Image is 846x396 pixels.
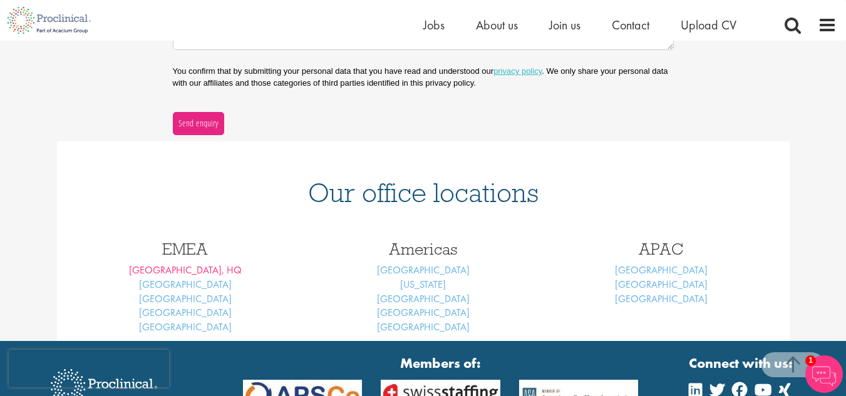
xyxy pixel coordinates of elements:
a: [GEOGRAPHIC_DATA] [377,292,470,305]
a: [GEOGRAPHIC_DATA] [615,278,708,291]
a: About us [476,17,518,33]
a: [US_STATE] [400,278,446,291]
a: [GEOGRAPHIC_DATA] [377,320,470,333]
iframe: reCAPTCHA [9,350,169,387]
a: privacy policy [493,66,542,76]
a: [GEOGRAPHIC_DATA] [139,306,232,319]
a: [GEOGRAPHIC_DATA] [377,263,470,277]
img: Chatbot [805,355,843,393]
a: [GEOGRAPHIC_DATA] [139,320,232,333]
a: Join us [549,17,580,33]
p: You confirm that by submitting your personal data that you have read and understood our . We only... [173,66,674,88]
a: [GEOGRAPHIC_DATA], HQ [129,263,242,277]
span: 1 [805,355,816,366]
span: Send enquiry [178,116,219,130]
a: [GEOGRAPHIC_DATA] [615,292,708,305]
strong: Connect with us: [689,353,795,373]
a: Jobs [423,17,445,33]
a: Contact [612,17,649,33]
h3: EMEA [76,241,295,257]
h3: APAC [552,241,771,257]
strong: Members of: [243,353,638,373]
h1: Our office locations [76,179,771,206]
button: Send enquiry [173,112,224,135]
a: [GEOGRAPHIC_DATA] [615,263,708,277]
a: Upload CV [681,17,736,33]
a: [GEOGRAPHIC_DATA] [139,278,232,291]
h3: Americas [314,241,533,257]
a: [GEOGRAPHIC_DATA] [377,306,470,319]
a: [GEOGRAPHIC_DATA] [139,292,232,305]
